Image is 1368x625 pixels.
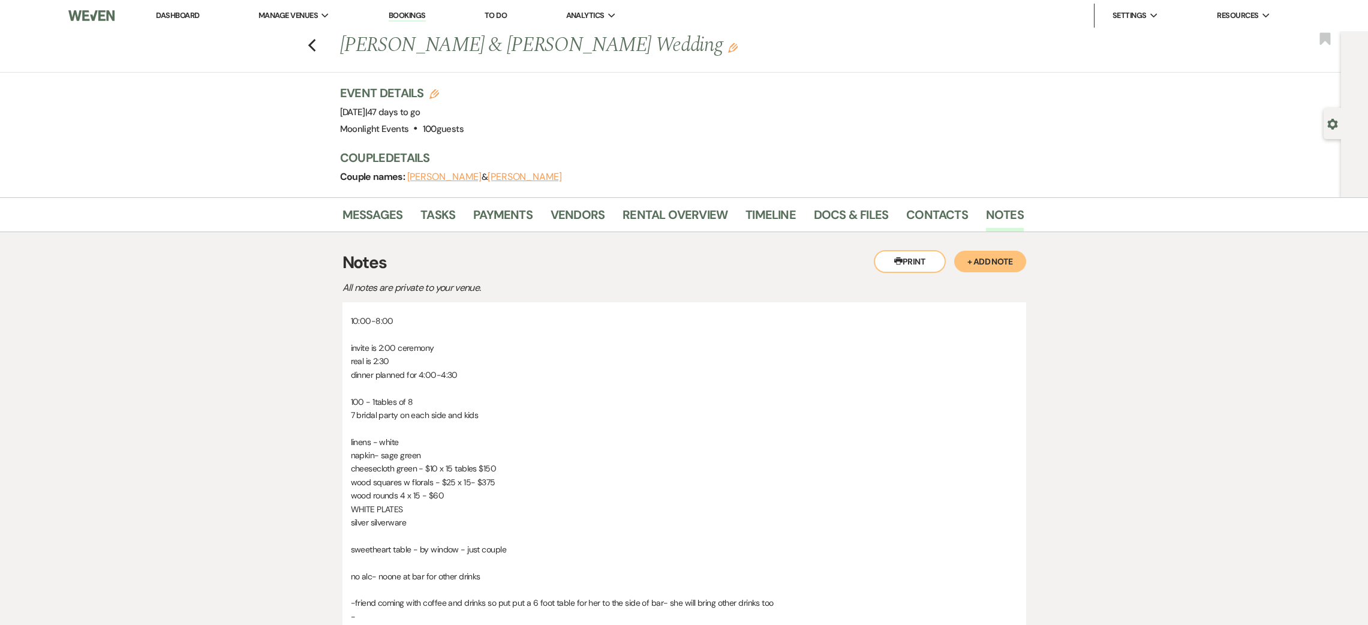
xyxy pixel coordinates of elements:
button: Edit [728,42,738,53]
p: 10:00-8:00 [351,314,1018,327]
a: Messages [342,205,403,232]
p: All notes are private to your venue. [342,280,762,296]
span: Moonlight Events [340,123,409,135]
a: Docs & Files [814,205,888,232]
p: -friend coming with coffee and drinks so put put a 6 foot table for her to the side of bar- she w... [351,596,1018,609]
a: Contacts [906,205,968,232]
a: Notes [986,205,1024,232]
p: wood rounds 4 x 15 - $60 [351,489,1018,502]
p: invite is 2:00 ceremony [351,341,1018,354]
h3: Couple Details [340,149,1012,166]
span: Manage Venues [258,10,318,22]
span: 47 days to go [367,106,420,118]
p: linens - white [351,435,1018,449]
a: Payments [473,205,533,232]
a: Bookings [389,10,426,22]
p: no alc- noone at bar for other drinks [351,570,1018,583]
h3: Notes [342,250,1026,275]
span: Settings [1113,10,1147,22]
span: 100 guests [423,123,464,135]
p: napkin- sage green [351,449,1018,462]
p: 7 bridal party on each side and kids [351,408,1018,422]
a: Tasks [420,205,455,232]
span: Analytics [566,10,605,22]
p: cheesecloth green - $10 x 15 tables $150 [351,462,1018,475]
button: Print [874,250,946,273]
p: 100 - 1tables of 8 [351,395,1018,408]
a: Rental Overview [623,205,727,232]
a: Timeline [745,205,796,232]
h3: Event Details [340,85,464,101]
a: Dashboard [156,10,199,20]
button: Open lead details [1327,118,1338,129]
span: & [407,171,562,183]
p: real is 2:30 [351,354,1018,368]
button: [PERSON_NAME] [488,172,562,182]
button: [PERSON_NAME] [407,172,482,182]
span: Resources [1217,10,1258,22]
p: silver silverware [351,516,1018,529]
p: sweetheart table - by window - just couple [351,543,1018,556]
p: dinner planned for 4:00-4:30 [351,368,1018,381]
img: Weven Logo [68,3,115,28]
span: | [365,106,420,118]
span: [DATE] [340,106,420,118]
span: Couple names: [340,170,407,183]
a: Vendors [551,205,605,232]
p: WHITE PLATES [351,503,1018,516]
a: To Do [485,10,507,20]
p: - [351,610,1018,623]
p: wood squares w florals - $25 x 15- $375 [351,476,1018,489]
button: + Add Note [954,251,1026,272]
h1: [PERSON_NAME] & [PERSON_NAME] Wedding [340,31,877,60]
